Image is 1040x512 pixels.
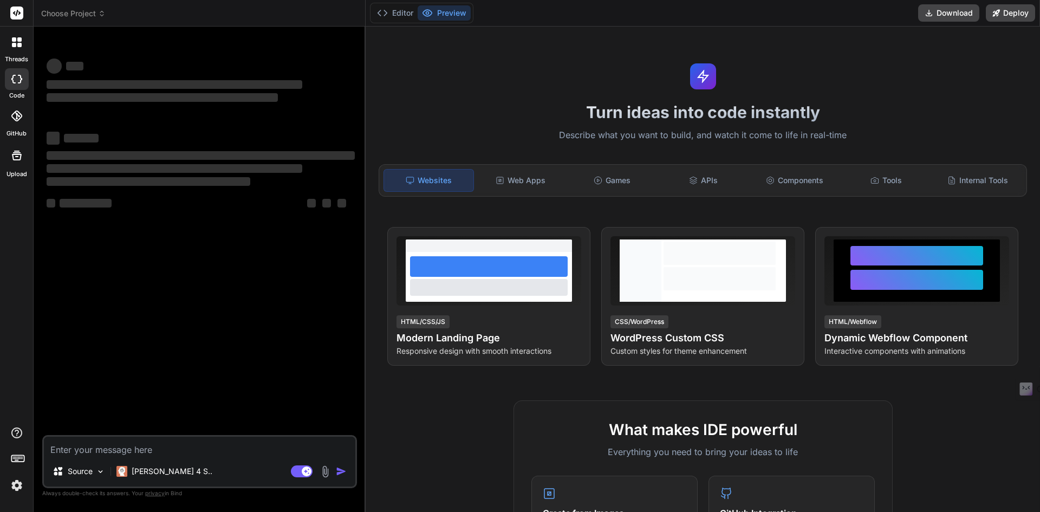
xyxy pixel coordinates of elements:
div: HTML/CSS/JS [396,315,450,328]
span: ‌ [337,199,346,208]
h1: Turn ideas into code instantly [372,102,1033,122]
span: ‌ [66,62,83,70]
div: Games [568,169,657,192]
label: code [9,91,24,100]
span: ‌ [47,132,60,145]
span: ‌ [47,151,355,160]
h2: What makes IDE powerful [531,418,875,441]
span: ‌ [322,199,331,208]
button: Editor [373,5,418,21]
div: Websites [383,169,474,192]
h4: Dynamic Webflow Component [824,330,1009,346]
span: ‌ [64,134,99,142]
p: Always double-check its answers. Your in Bind [42,488,357,498]
span: ‌ [47,93,278,102]
label: Upload [6,170,27,179]
button: Preview [418,5,471,21]
div: Components [750,169,840,192]
span: ‌ [47,59,62,74]
span: privacy [145,490,165,496]
span: ‌ [47,177,250,186]
p: Describe what you want to build, and watch it come to life in real-time [372,128,1033,142]
p: Interactive components with animations [824,346,1009,357]
button: Download [918,4,979,22]
p: Source [68,466,93,477]
h4: WordPress Custom CSS [610,330,795,346]
img: icon [336,466,347,477]
span: ‌ [47,80,302,89]
span: Choose Project [41,8,106,19]
p: Everything you need to bring your ideas to life [531,445,875,458]
h4: Modern Landing Page [396,330,581,346]
label: GitHub [6,129,27,138]
p: Custom styles for theme enhancement [610,346,795,357]
div: Tools [842,169,931,192]
p: Responsive design with smooth interactions [396,346,581,357]
span: ‌ [47,164,302,173]
div: CSS/WordPress [610,315,668,328]
img: Claude 4 Sonnet [116,466,127,477]
div: Web Apps [476,169,565,192]
span: ‌ [60,199,112,208]
div: Internal Tools [933,169,1022,192]
div: APIs [659,169,748,192]
span: ‌ [47,199,55,208]
div: HTML/Webflow [824,315,881,328]
img: attachment [319,465,331,478]
img: Pick Models [96,467,105,476]
button: Deploy [986,4,1035,22]
img: settings [8,476,26,495]
span: ‌ [307,199,316,208]
p: [PERSON_NAME] 4 S.. [132,466,212,477]
label: threads [5,55,28,64]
